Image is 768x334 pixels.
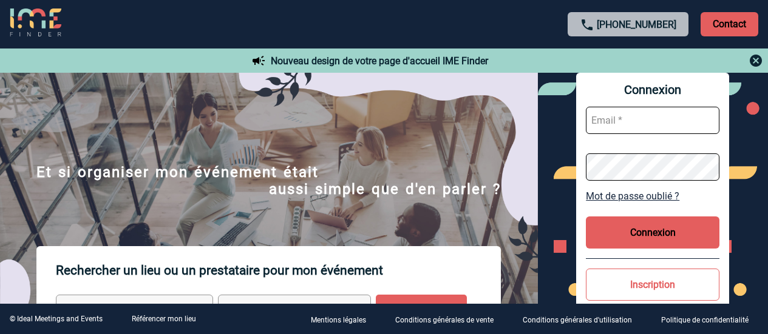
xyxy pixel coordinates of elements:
[301,313,386,325] a: Mentions légales
[586,269,719,301] button: Inscription
[701,12,758,36] p: Contact
[56,246,501,295] p: Rechercher un lieu ou un prestataire pour mon événement
[586,190,719,202] a: Mot de passe oublié ?
[132,315,196,323] a: Référencer mon lieu
[586,107,719,134] input: Email *
[586,82,719,97] span: Connexion
[395,316,494,324] p: Conditions générales de vente
[661,316,749,324] p: Politique de confidentialité
[311,316,366,324] p: Mentions légales
[10,315,103,323] div: © Ideal Meetings and Events
[376,295,467,329] input: Rechercher
[580,18,594,32] img: call-24-px.png
[651,313,768,325] a: Politique de confidentialité
[386,313,513,325] a: Conditions générales de vente
[586,216,719,249] button: Connexion
[597,19,676,30] a: [PHONE_NUMBER]
[513,313,651,325] a: Conditions générales d'utilisation
[523,316,632,324] p: Conditions générales d'utilisation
